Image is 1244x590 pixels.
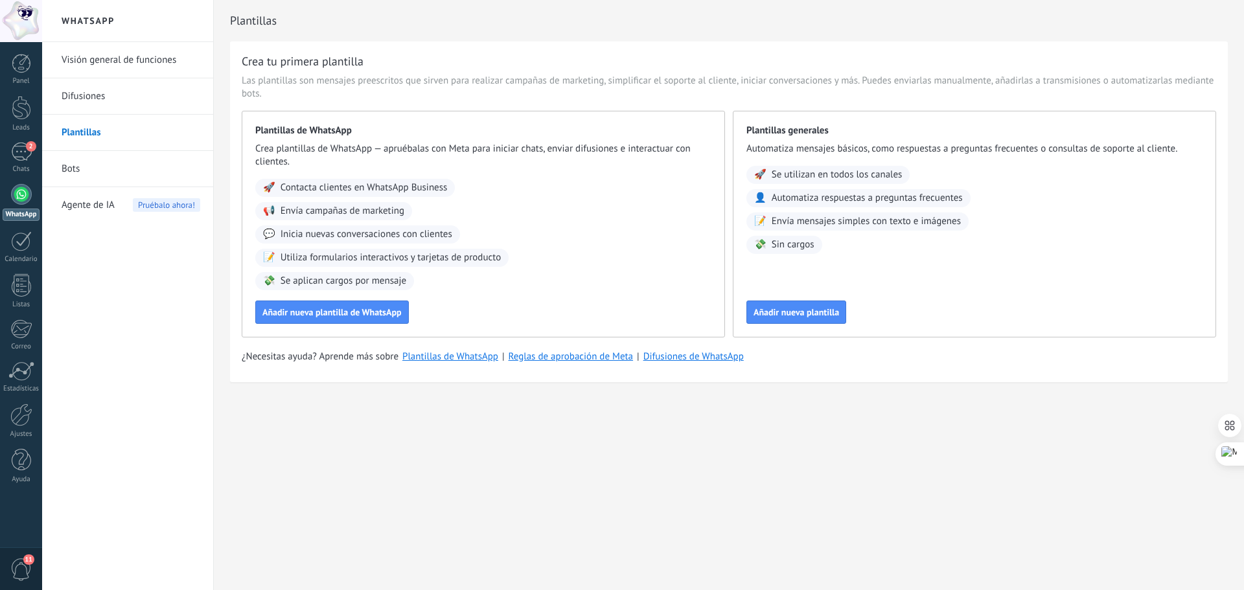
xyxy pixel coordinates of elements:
[3,165,40,174] div: Chats
[754,238,766,251] span: 💸
[42,115,213,151] li: Plantillas
[281,205,404,218] span: Envía campañas de marketing
[772,215,961,228] span: Envía mensajes simples con texto e imágenes
[3,209,40,221] div: WhatsApp
[62,187,115,223] span: Agente de IA
[3,343,40,351] div: Correo
[281,181,448,194] span: Contacta clientes en WhatsApp Business
[3,385,40,393] div: Estadísticas
[42,151,213,187] li: Bots
[255,124,711,137] span: Plantillas de WhatsApp
[3,430,40,438] div: Ajustes
[242,53,363,69] h3: Crea tu primera plantilla
[26,141,36,152] span: 2
[133,198,200,212] span: Pruébalo ahora!
[772,168,903,181] span: Se utilizan en todos los canales
[62,78,200,115] a: Difusiones
[263,275,275,288] span: 💸
[643,350,744,363] a: Difusiones de WhatsApp
[242,74,1216,100] span: Las plantillas son mensajes preescritos que sirven para realizar campañas de marketing, simplific...
[263,228,275,241] span: 💬
[746,301,846,324] button: Añadir nueva plantilla
[746,142,1203,155] span: Automatiza mensajes básicos, como respuestas a preguntas frecuentes o consultas de soporte al cli...
[42,187,213,223] li: Agente de IA
[402,350,498,363] a: Plantillas de WhatsApp
[230,8,1228,34] h2: Plantillas
[3,475,40,484] div: Ayuda
[746,124,1203,137] span: Plantillas generales
[262,308,402,317] span: Añadir nueva plantilla de WhatsApp
[772,238,814,251] span: Sin cargos
[754,168,766,181] span: 🚀
[281,275,406,288] span: Se aplican cargos por mensaje
[754,215,766,228] span: 📝
[3,255,40,264] div: Calendario
[754,192,766,205] span: 👤
[242,350,1216,363] div: | |
[3,124,40,132] div: Leads
[281,228,452,241] span: Inicia nuevas conversaciones con clientes
[62,115,200,151] a: Plantillas
[509,350,634,363] a: Reglas de aprobación de Meta
[62,42,200,78] a: Visión general de funciones
[263,251,275,264] span: 📝
[242,350,398,363] span: ¿Necesitas ayuda? Aprende más sobre
[255,142,711,168] span: Crea plantillas de WhatsApp — apruébalas con Meta para iniciar chats, enviar difusiones e interac...
[42,42,213,78] li: Visión general de funciones
[62,187,200,223] a: Agente de IAPruébalo ahora!
[255,301,409,324] button: Añadir nueva plantilla de WhatsApp
[3,301,40,309] div: Listas
[772,192,963,205] span: Automatiza respuestas a preguntas frecuentes
[263,181,275,194] span: 🚀
[263,205,275,218] span: 📢
[281,251,501,264] span: Utiliza formularios interactivos y tarjetas de producto
[754,308,839,317] span: Añadir nueva plantilla
[62,151,200,187] a: Bots
[42,78,213,115] li: Difusiones
[23,554,34,565] span: 11
[3,77,40,85] div: Panel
